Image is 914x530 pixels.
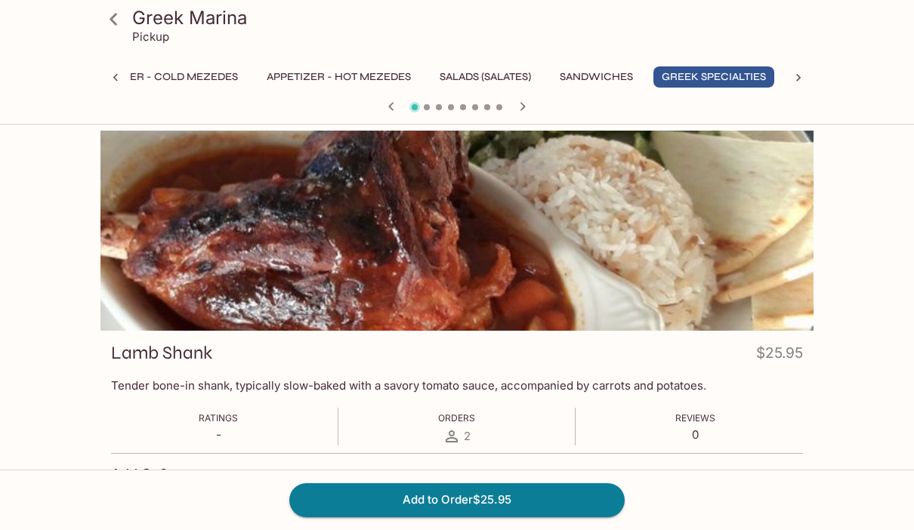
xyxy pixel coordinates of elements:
[551,66,641,88] button: Sandwiches
[111,466,168,482] h4: Add On?
[100,131,814,331] div: Lamb Shank
[438,412,475,424] span: Orders
[111,341,212,365] h3: Lamb Shank
[132,29,169,44] p: Pickup
[78,66,246,88] button: Appetizer - Cold Mezedes
[653,66,774,88] button: Greek Specialties
[464,429,471,443] span: 2
[199,412,238,424] span: Ratings
[756,341,803,371] h4: $25.95
[132,6,807,29] h3: Greek Marina
[111,378,803,393] p: Tender bone-in shank, typically slow-baked with a savory tomato sauce, accompanied by carrots and...
[199,427,238,442] p: -
[289,483,625,516] button: Add to Order$25.95
[431,66,539,88] button: Salads (Salates)
[675,427,715,442] p: 0
[258,66,419,88] button: Appetizer - Hot Mezedes
[675,412,715,424] span: Reviews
